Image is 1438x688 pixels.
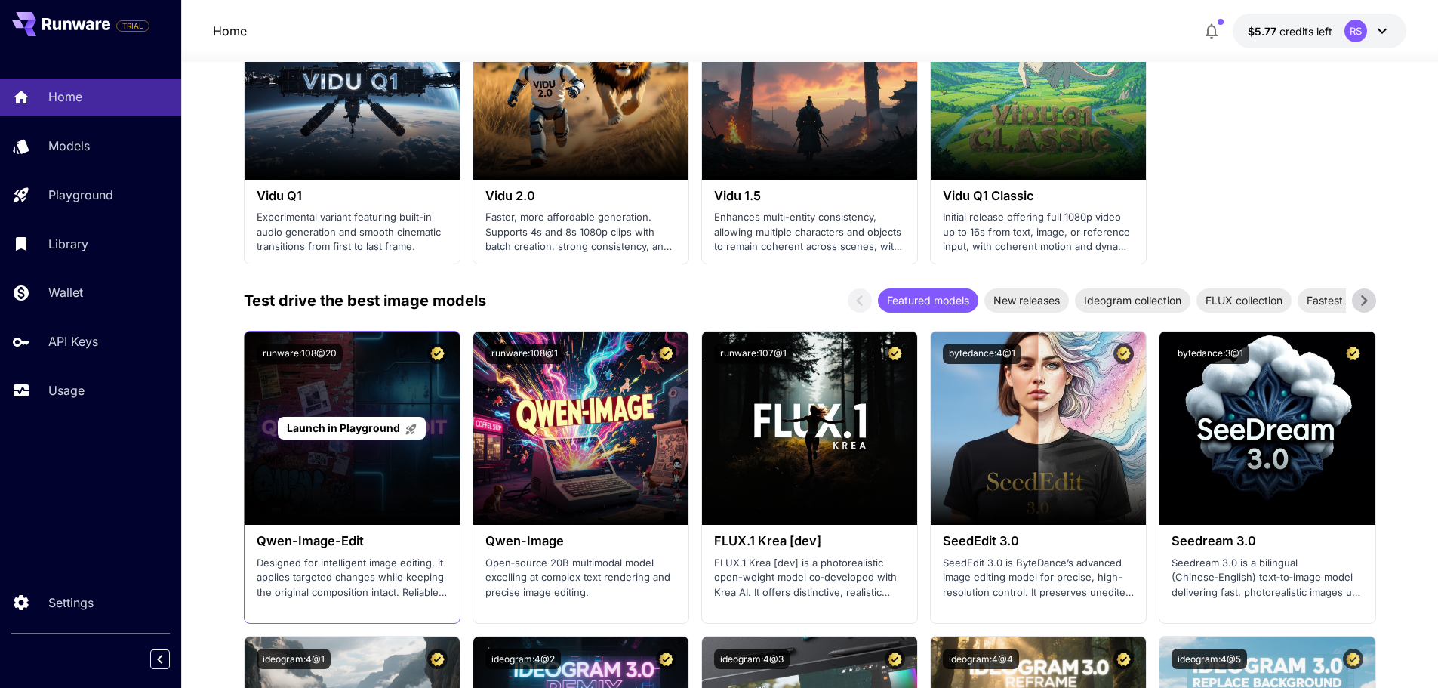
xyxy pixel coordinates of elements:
[485,649,561,669] button: ideogram:4@2
[943,344,1021,364] button: bytedance:4@1
[117,20,149,32] span: TRIAL
[1172,649,1247,669] button: ideogram:4@5
[1172,534,1363,548] h3: Seedream 3.0
[885,344,905,364] button: Certified Model – Vetted for best performance and includes a commercial license.
[150,649,170,669] button: Collapse sidebar
[287,421,400,434] span: Launch in Playground
[984,288,1069,313] div: New releases
[878,288,978,313] div: Featured models
[1344,20,1367,42] div: RS
[656,649,676,669] button: Certified Model – Vetted for best performance and includes a commercial license.
[1343,649,1363,669] button: Certified Model – Vetted for best performance and includes a commercial license.
[984,292,1069,308] span: New releases
[714,210,905,255] p: Enhances multi-entity consistency, allowing multiple characters and objects to remain coherent ac...
[1343,344,1363,364] button: Certified Model – Vetted for best performance and includes a commercial license.
[257,189,448,203] h3: Vidu Q1
[213,22,247,40] a: Home
[257,210,448,255] p: Experimental variant featuring built-in audio generation and smooth cinematic transitions from fi...
[485,344,564,364] button: runware:108@1
[1113,649,1134,669] button: Certified Model – Vetted for best performance and includes a commercial license.
[213,22,247,40] nav: breadcrumb
[1298,288,1390,313] div: Fastest models
[1196,288,1292,313] div: FLUX collection
[931,332,1146,525] img: alt
[1172,556,1363,600] p: Seedream 3.0 is a bilingual (Chinese‑English) text‑to‑image model delivering fast, photorealistic...
[943,210,1134,255] p: Initial release offering full 1080p video up to 16s from text, image, or reference input, with co...
[485,534,676,548] h3: Qwen-Image
[1113,344,1134,364] button: Certified Model – Vetted for best performance and includes a commercial license.
[943,556,1134,600] p: SeedEdit 3.0 is ByteDance’s advanced image editing model for precise, high-resolution control. It...
[1075,288,1190,313] div: Ideogram collection
[1279,25,1332,38] span: credits left
[257,534,448,548] h3: Qwen-Image-Edit
[656,344,676,364] button: Certified Model – Vetted for best performance and includes a commercial license.
[1248,23,1332,39] div: $5.76702
[943,649,1019,669] button: ideogram:4@4
[162,646,181,673] div: Collapse sidebar
[48,137,90,155] p: Models
[48,186,113,204] p: Playground
[257,344,343,364] button: runware:108@20
[278,417,425,440] a: Launch in Playground
[1298,292,1390,308] span: Fastest models
[48,381,85,400] p: Usage
[714,344,793,364] button: runware:107@1
[714,534,905,548] h3: FLUX.1 Krea [dev]
[48,283,83,301] p: Wallet
[943,534,1134,548] h3: SeedEdit 3.0
[1248,25,1279,38] span: $5.77
[1159,332,1375,525] img: alt
[714,649,790,669] button: ideogram:4@3
[485,189,676,203] h3: Vidu 2.0
[885,649,905,669] button: Certified Model – Vetted for best performance and includes a commercial license.
[878,292,978,308] span: Featured models
[116,17,149,35] span: Add your payment card to enable full platform functionality.
[1172,344,1249,364] button: bytedance:3@1
[48,235,88,253] p: Library
[485,556,676,600] p: Open‑source 20B multimodal model excelling at complex text rendering and precise image editing.
[485,210,676,255] p: Faster, more affordable generation. Supports 4s and 8s 1080p clips with batch creation, strong co...
[427,344,448,364] button: Certified Model – Vetted for best performance and includes a commercial license.
[427,649,448,669] button: Certified Model – Vetted for best performance and includes a commercial license.
[48,88,82,106] p: Home
[257,556,448,600] p: Designed for intelligent image editing, it applies targeted changes while keeping the original co...
[48,594,94,612] p: Settings
[48,332,98,350] p: API Keys
[257,649,331,669] button: ideogram:4@1
[1196,292,1292,308] span: FLUX collection
[1233,14,1406,48] button: $5.76702RS
[702,332,917,525] img: alt
[244,289,486,312] p: Test drive the best image models
[714,189,905,203] h3: Vidu 1.5
[714,556,905,600] p: FLUX.1 Krea [dev] is a photorealistic open-weight model co‑developed with Krea AI. It offers dist...
[943,189,1134,203] h3: Vidu Q1 Classic
[473,332,688,525] img: alt
[1075,292,1190,308] span: Ideogram collection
